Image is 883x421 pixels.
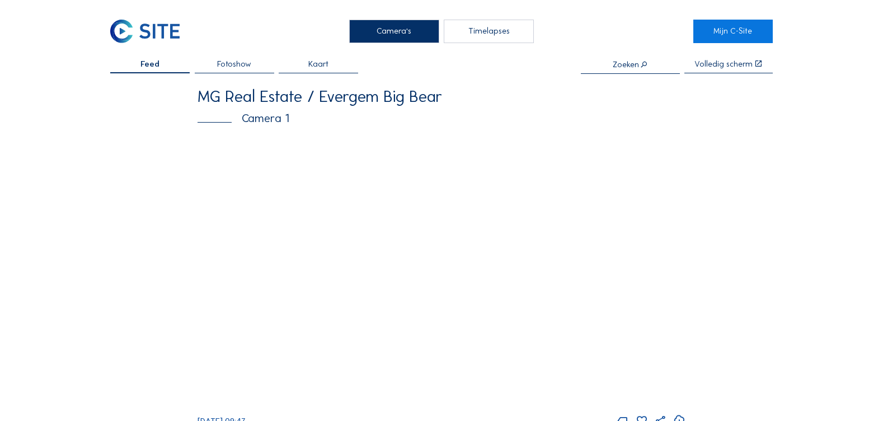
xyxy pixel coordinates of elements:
[198,113,686,124] div: Camera 1
[217,60,251,68] span: Fotoshow
[349,20,439,43] div: Camera's
[198,88,686,105] div: MG Real Estate / Evergem Big Bear
[110,20,190,43] a: C-SITE Logo
[308,60,328,68] span: Kaart
[198,134,686,409] img: Image
[110,20,180,43] img: C-SITE Logo
[694,60,753,68] div: Volledig scherm
[693,20,773,43] a: Mijn C-Site
[140,60,159,68] span: Feed
[444,20,534,43] div: Timelapses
